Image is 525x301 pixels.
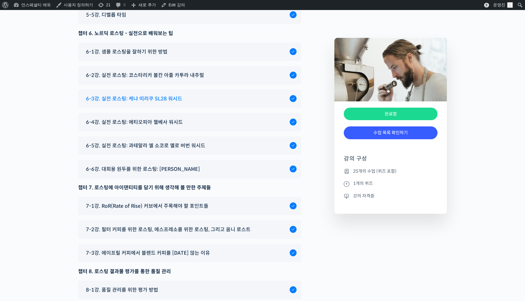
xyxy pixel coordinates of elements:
[83,202,297,210] a: 7-1강. RoR(Rate of Rise) 커브에서 주목해야 할 포인트들
[81,198,120,214] a: 설정
[86,11,126,19] span: 5-5강. 디벨롭 타임
[78,183,301,192] div: 챕터 7. 로스팅에 아이덴티티를 담기 위해 생각해 볼 만한 주제들
[344,180,437,187] li: 1개의 퀴즈
[41,198,81,214] a: 대화
[86,48,167,56] span: 6-1강. 샘플 로스팅을 잘하기 위한 방법
[344,192,437,200] li: 강의 자격증
[86,202,208,210] span: 7-1강. RoR(Rate of Rise) 커브에서 주목해야 할 포인트들
[86,165,200,173] span: 6-6강. 대회용 원두를 위한 로스팅: [PERSON_NAME]
[20,208,23,213] span: 홈
[2,198,41,214] a: 홈
[86,141,205,150] span: 6-5강. 실전 로스팅: 과테말라 엘 소코로 옐로 버번 워시드
[57,208,65,213] span: 대화
[86,225,251,234] span: 7-2강. 필터 커피를 위한 로스팅, 에스프레소를 위한 로스팅, 그리고 옴니 로스트
[83,71,297,79] a: 6-2강. 실전 로스팅: 코스타리카 볼칸 아줄 카투라 내추럴
[344,126,437,139] a: 수업 목록 확인하기
[83,48,297,56] a: 6-1강. 샘플 로스팅을 잘하기 위한 방법
[83,225,297,234] a: 7-2강. 필터 커피를 위한 로스팅, 에스프레소를 위한 로스팅, 그리고 옴니 로스트
[97,208,104,213] span: 설정
[86,118,183,126] span: 6-4강. 실전 로스팅: 에티오피아 첼베사 워시드
[86,94,182,103] span: 6-3강. 실전 로스팅: 케냐 띠리쿠 SL28 워시드
[86,71,204,79] span: 6-2강. 실전 로스팅: 코스타리카 볼칸 아줄 카투라 내추럴
[344,167,437,175] li: 25개의 수업 (퀴즈 포함)
[83,286,297,294] a: 8-1강. 품질 관리를 위한 평가 방법
[83,249,297,257] a: 7-3강. 에이프릴 커피에서 블렌드 커피를 [DATE] 않는 이유
[344,155,437,167] h4: 강의 구성
[83,11,297,19] a: 5-5강. 디벨롭 타임
[484,3,489,8] span: 0
[83,165,297,173] a: 6-6강. 대회용 원두를 위한 로스팅: [PERSON_NAME]
[86,286,158,294] span: 8-1강. 품질 관리를 위한 평가 방법
[86,249,210,257] span: 7-3강. 에이프릴 커피에서 블렌드 커피를 [DATE] 않는 이유
[78,29,301,38] div: 챕터 6. 노르딕 로스팅 - 실전으로 배워보는 팁
[344,108,437,120] div: 완료함
[83,94,297,103] a: 6-3강. 실전 로스팅: 케냐 띠리쿠 SL28 워시드
[83,141,297,150] a: 6-5강. 실전 로스팅: 과테말라 엘 소코로 옐로 버번 워시드
[83,118,297,126] a: 6-4강. 실전 로스팅: 에티오피아 첼베사 워시드
[78,267,301,276] div: 챕터 8. 로스팅 결과물 평가를 통한 품질 관리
